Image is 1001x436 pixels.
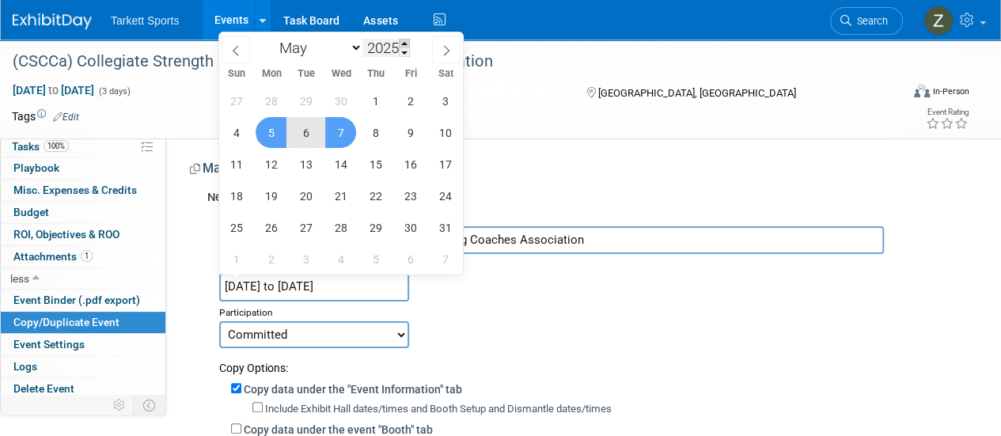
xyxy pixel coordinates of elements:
span: April 28, 2025 [256,85,286,116]
span: April 27, 2025 [221,85,252,116]
span: June 4, 2025 [325,244,356,275]
span: May 15, 2025 [360,149,391,180]
span: May 19, 2025 [256,180,286,211]
a: Copy/Duplicate Event [1,312,165,333]
span: May 31, 2025 [430,212,461,243]
span: May 18, 2025 [221,180,252,211]
span: [GEOGRAPHIC_DATA], [GEOGRAPHIC_DATA] [597,87,795,99]
a: Event Binder (.pdf export) [1,290,165,311]
span: Mon [254,69,289,79]
span: May 25, 2025 [221,212,252,243]
span: Playbook [13,161,59,174]
input: Year [362,39,410,57]
span: Event Binder (.pdf export) [13,294,140,306]
span: May 1, 2025 [360,85,391,116]
span: May 30, 2025 [395,212,426,243]
a: Delete Event [1,378,165,400]
span: (3 days) [97,86,131,97]
span: Sat [428,69,463,79]
span: May 23, 2025 [395,180,426,211]
span: May 3, 2025 [430,85,461,116]
span: to [46,84,61,97]
span: Wed [324,69,358,79]
img: Format-Inperson.png [914,85,930,97]
span: May 8, 2025 [360,117,391,148]
span: June 5, 2025 [360,244,391,275]
td: Toggle Event Tabs [134,395,166,415]
a: Budget [1,202,165,223]
div: Make a Copy of This Event [190,160,957,183]
span: 1 [81,250,93,262]
span: May 10, 2025 [430,117,461,148]
span: June 3, 2025 [290,244,321,275]
span: Logs [13,360,37,373]
span: [DATE] [DATE] [12,83,95,97]
a: Edit [53,112,79,123]
div: (CSCCa) Collegiate Strength and Conditioning Coaches Association [7,47,888,76]
span: May 26, 2025 [256,212,286,243]
span: Delete Event [13,382,74,395]
span: May 16, 2025 [395,149,426,180]
a: Attachments1 [1,246,165,267]
a: Logs [1,356,165,377]
span: ROI, Objectives & ROO [13,228,119,241]
span: May 4, 2025 [221,117,252,148]
div: Event Dates [219,254,957,273]
div: In-Person [932,85,969,97]
span: June 1, 2025 [221,244,252,275]
span: May 22, 2025 [360,180,391,211]
span: May 21, 2025 [325,180,356,211]
span: June 2, 2025 [256,244,286,275]
span: May 27, 2025 [290,212,321,243]
span: Tue [289,69,324,79]
span: Copy/Duplicate Event [13,316,119,328]
a: Event Settings [1,334,165,355]
span: May 24, 2025 [430,180,461,211]
div: Participation [219,301,957,320]
select: Month [271,38,362,58]
span: May 13, 2025 [290,149,321,180]
span: May 2, 2025 [395,85,426,116]
a: Playbook [1,157,165,179]
span: 100% [44,140,69,152]
img: Zak Sigler [923,6,954,36]
span: April 30, 2025 [325,85,356,116]
span: April 29, 2025 [290,85,321,116]
span: Tarkett Sports [111,14,179,27]
span: Event Settings [13,338,85,351]
a: ROI, Objectives & ROO [1,224,165,245]
span: less [10,272,29,285]
label: Copy data under the "Event Information" tab [244,383,462,396]
span: May 12, 2025 [256,149,286,180]
label: Include Exhibit Hall dates/times and Booth Setup and Dismantle dates/times [265,403,612,415]
span: May 17, 2025 [430,149,461,180]
a: Tasks100% [1,136,165,157]
label: Copy data under the event "Booth" tab [244,423,433,436]
span: Fri [393,69,428,79]
span: May 7, 2025 [325,117,356,148]
div: New Event [207,189,957,207]
span: May 5, 2025 [256,117,286,148]
td: Tags [12,108,79,124]
img: ExhibitDay [13,13,92,29]
span: June 6, 2025 [395,244,426,275]
a: Search [830,7,903,35]
span: June 7, 2025 [430,244,461,275]
span: Misc. Expenses & Credits [13,184,137,196]
div: Event Rating [926,108,969,116]
span: Search [851,15,888,27]
span: May 28, 2025 [325,212,356,243]
span: May 6, 2025 [290,117,321,148]
span: Thu [358,69,393,79]
span: May 11, 2025 [221,149,252,180]
span: May 20, 2025 [290,180,321,211]
span: Budget [13,206,49,218]
div: Event Format [829,82,969,106]
span: May 9, 2025 [395,117,426,148]
span: Sun [219,69,254,79]
span: Attachments [13,250,93,263]
a: less [1,268,165,290]
td: Personalize Event Tab Strip [106,395,134,415]
span: May 29, 2025 [360,212,391,243]
div: Copy Options: [219,348,957,376]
